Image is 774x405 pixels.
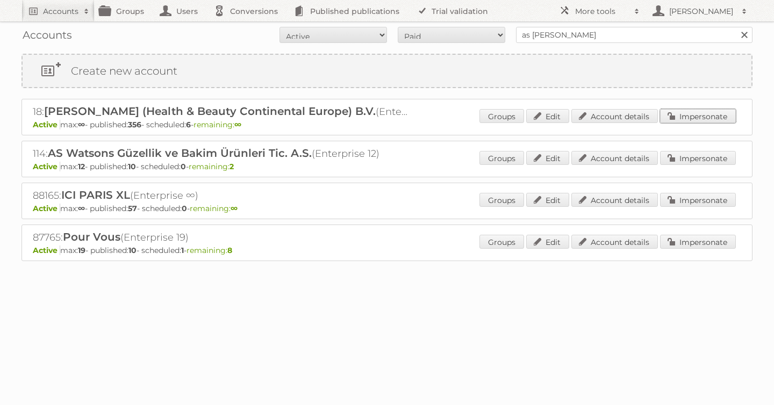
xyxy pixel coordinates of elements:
p: max: - published: - scheduled: - [33,120,741,129]
h2: 18: (Enterprise ∞) [33,105,409,119]
span: Active [33,120,60,129]
strong: ∞ [78,120,85,129]
strong: 10 [128,162,136,171]
h2: Accounts [43,6,78,17]
span: Active [33,245,60,255]
span: Active [33,162,60,171]
strong: ∞ [78,204,85,213]
strong: 19 [78,245,85,255]
a: Impersonate [660,151,736,165]
a: Account details [571,193,658,207]
span: remaining: [190,204,238,213]
strong: 12 [78,162,85,171]
a: Edit [526,235,569,249]
p: max: - published: - scheduled: - [33,204,741,213]
a: Create new account [23,55,751,87]
strong: 356 [128,120,141,129]
strong: 8 [227,245,232,255]
strong: ∞ [231,204,238,213]
strong: 0 [182,204,187,213]
a: Edit [526,193,569,207]
a: Impersonate [660,193,736,207]
strong: 57 [128,204,137,213]
span: remaining: [193,120,241,129]
a: Impersonate [660,235,736,249]
strong: 6 [186,120,191,129]
p: max: - published: - scheduled: - [33,162,741,171]
span: Pour Vous [63,230,120,243]
a: Account details [571,151,658,165]
strong: 1 [181,245,184,255]
a: Account details [571,235,658,249]
span: Active [33,204,60,213]
strong: 10 [128,245,137,255]
a: Account details [571,109,658,123]
p: max: - published: - scheduled: - [33,245,741,255]
strong: ∞ [234,120,241,129]
span: remaining: [187,245,232,255]
span: AS Watsons Güzellik ve Bakim Ürünleri Tic. A.S. [48,147,312,160]
a: Groups [479,235,524,249]
h2: 87765: (Enterprise 19) [33,230,409,244]
a: Impersonate [660,109,736,123]
span: [PERSON_NAME] (Health & Beauty Continental Europe) B.V. [44,105,376,118]
h2: More tools [575,6,629,17]
a: Groups [479,193,524,207]
span: ICI PARIS XL [61,189,130,201]
h2: 88165: (Enterprise ∞) [33,189,409,202]
strong: 2 [230,162,234,171]
h2: 114: (Enterprise 12) [33,147,409,161]
a: Groups [479,151,524,165]
strong: 0 [181,162,186,171]
span: remaining: [189,162,234,171]
a: Groups [479,109,524,123]
a: Edit [526,109,569,123]
h2: [PERSON_NAME] [666,6,736,17]
a: Edit [526,151,569,165]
